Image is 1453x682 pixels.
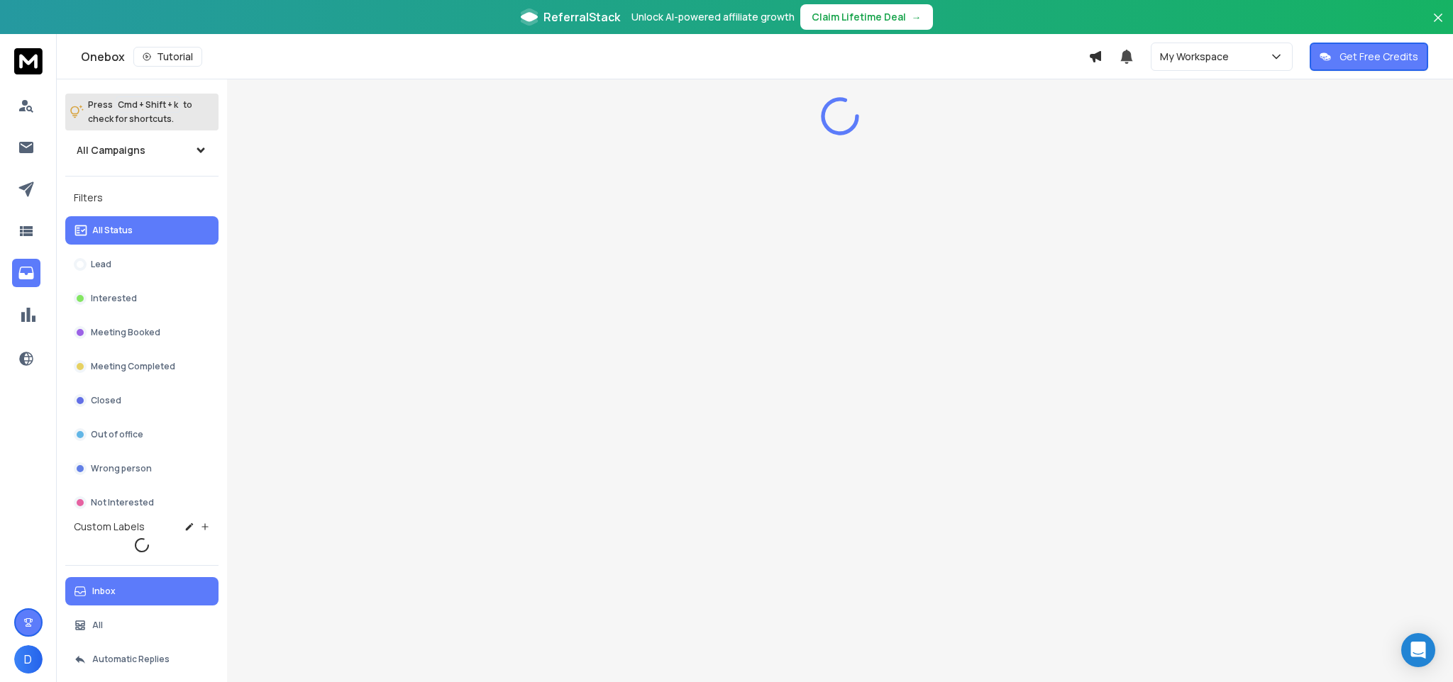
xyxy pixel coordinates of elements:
span: Cmd + Shift + k [116,96,180,113]
p: Wrong person [91,463,152,474]
button: Claim Lifetime Deal→ [800,4,933,30]
p: Unlock AI-powered affiliate growth [631,10,795,24]
button: Meeting Booked [65,318,219,347]
p: Press to check for shortcuts. [88,98,192,126]
button: D [14,645,43,673]
p: All [92,620,103,631]
button: Inbox [65,577,219,605]
span: → [912,10,922,24]
button: Closed [65,386,219,415]
button: Interested [65,284,219,313]
p: Closed [91,395,121,406]
div: Onebox [81,47,1088,67]
p: Interested [91,293,137,304]
span: ReferralStack [543,9,620,26]
button: Automatic Replies [65,645,219,673]
p: Meeting Completed [91,361,175,372]
h3: Custom Labels [74,520,145,534]
p: Automatic Replies [92,654,170,665]
button: Meeting Completed [65,352,219,381]
button: Get Free Credits [1310,43,1428,71]
button: All [65,611,219,639]
button: Wrong person [65,454,219,483]
button: Close banner [1429,9,1447,43]
button: All Status [65,216,219,245]
p: Out of office [91,429,143,440]
p: Get Free Credits [1339,50,1418,64]
button: Out of office [65,420,219,449]
button: All Campaigns [65,136,219,164]
button: Tutorial [133,47,202,67]
button: Lead [65,250,219,279]
h1: All Campaigns [77,143,145,157]
p: Lead [91,259,111,270]
h3: Filters [65,188,219,208]
p: Inbox [92,586,116,597]
p: Meeting Booked [91,327,160,338]
p: All Status [92,225,133,236]
button: Not Interested [65,488,219,517]
p: My Workspace [1160,50,1234,64]
div: Open Intercom Messenger [1401,633,1435,667]
p: Not Interested [91,497,154,508]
